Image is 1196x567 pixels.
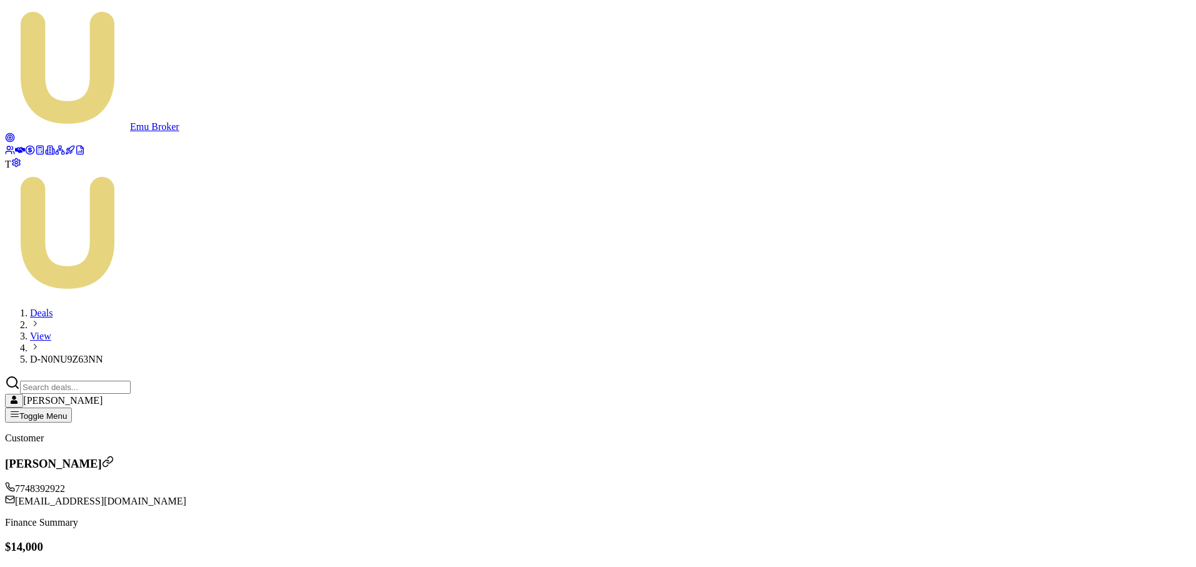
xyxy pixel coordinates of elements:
[5,408,72,423] button: Toggle Menu
[5,433,1191,444] p: Customer
[5,517,1191,528] p: Finance Summary
[30,354,103,364] span: D-N0NU9Z63NN
[5,159,11,169] span: T
[5,5,130,130] img: emu-icon-u.png
[30,308,53,318] a: Deals
[5,494,1191,507] div: [EMAIL_ADDRESS][DOMAIN_NAME]
[5,308,1191,365] nav: breadcrumb
[20,381,131,394] input: Search deals
[5,456,1191,471] h3: [PERSON_NAME]
[19,411,67,421] span: Toggle Menu
[130,121,179,132] span: Emu Broker
[5,121,179,132] a: Emu Broker
[23,395,103,406] span: [PERSON_NAME]
[5,540,1191,554] h3: $14,000
[30,331,51,341] a: View
[5,482,1191,494] div: 7748392922
[5,170,130,295] img: Emu Money Test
